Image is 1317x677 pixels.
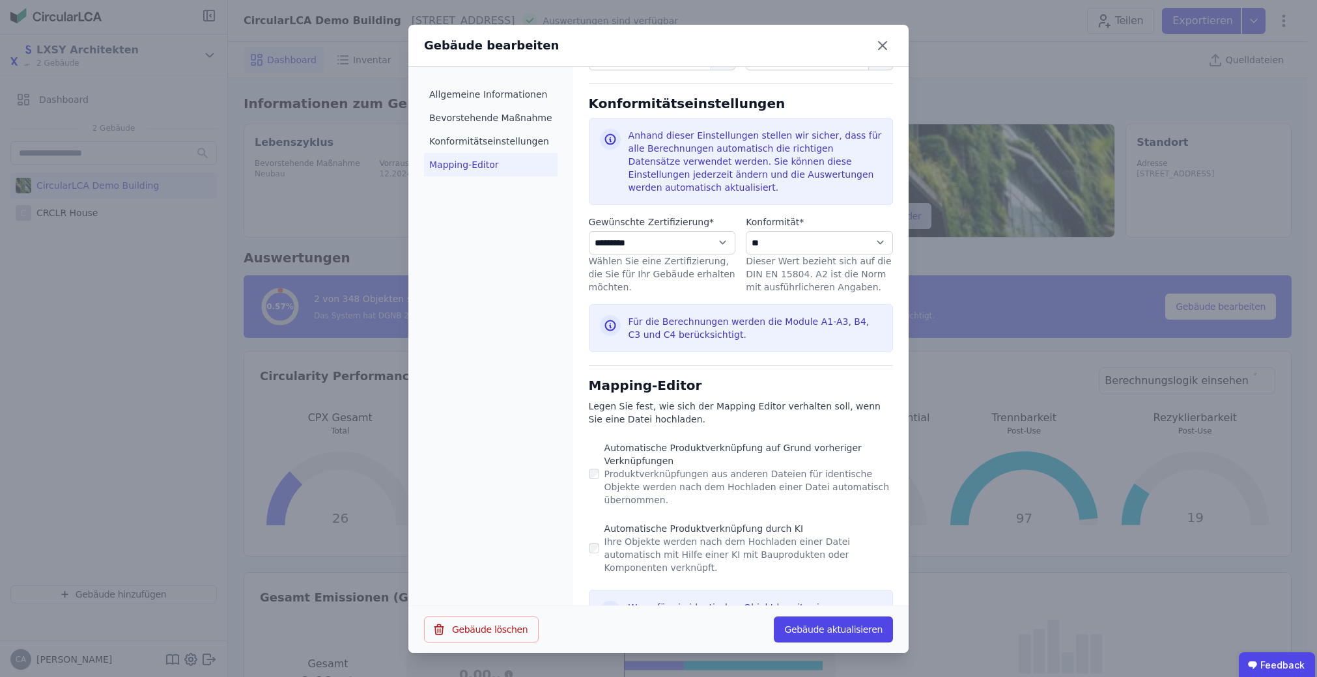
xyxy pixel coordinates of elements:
[604,467,893,506] div: Produktverknüpfungen aus anderen Dateien für identische Objekte werden nach dem Hochladen einer D...
[589,255,736,294] div: Wählen Sie eine Zertifizierung, die Sie für Ihr Gebäude erhalten möchten.
[424,130,558,153] li: Konformitätseinstellungen
[604,522,893,535] div: Automatische Produktverknüpfung durch KI
[589,215,736,228] label: audits.requiredField
[589,400,893,426] div: Legen Sie fest, wie sich der Mapping Editor verhalten soll, wenn Sie eine Datei hochladen.
[746,255,893,294] div: Dieser Wert bezieht sich auf die DIN EN 15804. A2 ist die Norm mit ausführlicheren Angaben.
[604,535,893,574] div: Ihre Objekte werden nach dem Hochladen einer Datei automatisch mit Hilfe einer KI mit Bauprodukte...
[424,106,558,130] li: Bevorstehende Maßnahme
[424,36,559,55] div: Gebäude bearbeiten
[604,441,893,467] div: Automatische Produktverknüpfung auf Grund vorheriger Verknüpfungen
[629,601,882,640] div: Wenn für ein identisches Objekt bereits eine Produktverknüpfung besteht und übernommen werden sol...
[589,365,893,394] div: Mapping-Editor
[629,129,882,194] div: Anhand dieser Einstellungen stellen wir sicher, dass für alle Berechnungen automatisch die richti...
[589,83,893,113] div: Konformitätseinstellungen
[746,215,893,228] label: audits.requiredField
[424,83,558,106] li: Allgemeine Informationen
[424,153,558,176] li: Mapping-Editor
[629,315,882,341] div: Für die Berechnungen werden die Module A1-A3, B4, C3 und C4 berücksichtigt.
